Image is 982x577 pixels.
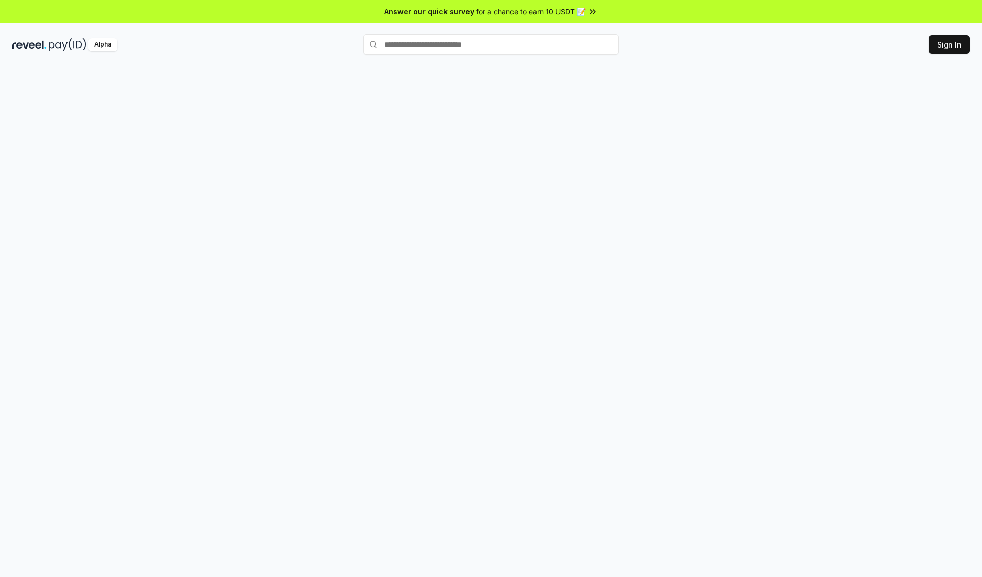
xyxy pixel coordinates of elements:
span: for a chance to earn 10 USDT 📝 [476,6,586,17]
span: Answer our quick survey [384,6,474,17]
img: pay_id [49,38,86,51]
div: Alpha [88,38,117,51]
img: reveel_dark [12,38,47,51]
button: Sign In [929,35,970,54]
